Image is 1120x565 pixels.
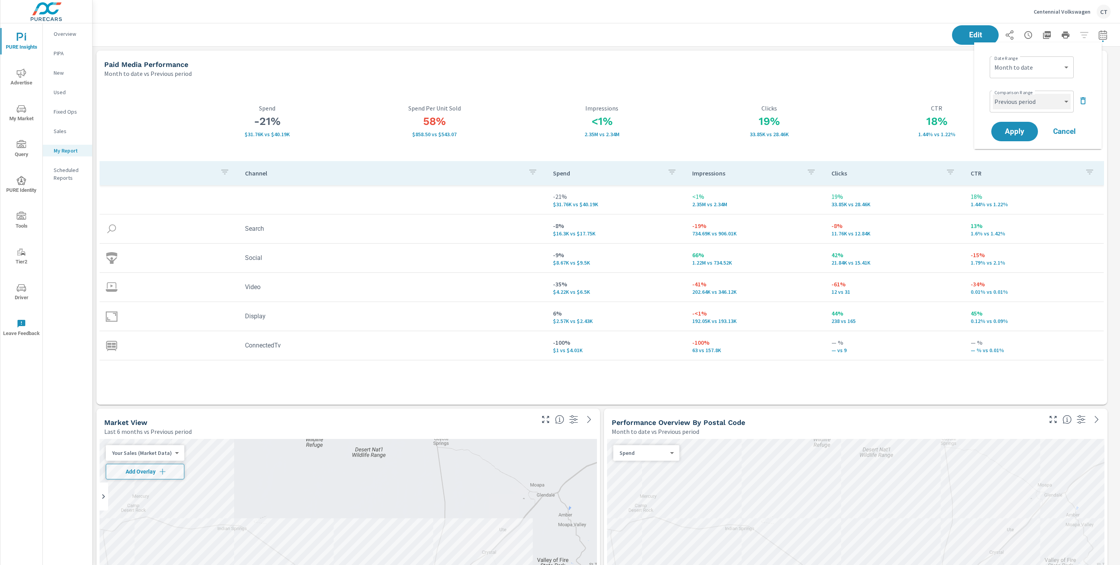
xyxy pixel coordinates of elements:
p: My Report [54,147,86,154]
p: $16,300 vs $17,751 [553,230,680,237]
img: icon-social.svg [106,252,117,264]
p: — % [831,338,958,347]
p: — % [971,338,1097,347]
div: Spend [613,449,673,457]
span: Find the biggest opportunities in your market for your inventory. Understand by postal code where... [555,415,564,424]
p: -41% [692,279,819,289]
span: Leave Feedback [3,319,40,338]
h3: 18% [853,115,1020,128]
p: Impressions [692,169,800,177]
p: 734,690 vs 906,014 [692,230,819,237]
p: Fixed Ops [54,108,86,116]
div: Spend [106,449,178,457]
p: Channel [245,169,522,177]
p: Centennial Volkswagen [1034,8,1090,15]
p: Your Sales (Market Data) [112,449,172,456]
td: Social [239,248,547,268]
p: 12 vs 31 [831,289,958,295]
span: Tools [3,212,40,231]
p: -8% [553,221,680,230]
button: Apply [991,122,1038,141]
h3: 58% [351,115,518,128]
p: 2,346,719 vs 2,337,589 [692,201,819,207]
div: Scheduled Reports [43,164,92,184]
p: Used [54,88,86,96]
h5: Performance Overview By Postal Code [612,418,745,426]
p: -19% [692,221,819,230]
a: See more details in report [1090,413,1103,426]
h3: <1% [518,115,686,128]
td: ConnectedTv [239,335,547,355]
img: icon-search.svg [106,223,117,235]
p: Overview [54,30,86,38]
p: Spend [183,105,351,112]
p: $2,573 vs $2,433 [553,318,680,324]
div: PIPA [43,47,92,59]
p: 66% [692,250,819,260]
button: Cancel [1041,122,1088,141]
h3: -21% [183,115,351,128]
span: Edit [960,32,991,39]
div: Overview [43,28,92,40]
p: 238 vs 165 [831,318,958,324]
span: Cancel [1049,128,1080,135]
p: 1.6% vs 1.42% [971,230,1097,237]
p: -100% [553,338,680,347]
p: 33,848 vs 28,461 [686,131,853,137]
button: Make Fullscreen [1047,413,1059,426]
button: Edit [952,25,999,45]
span: Tier2 [3,247,40,267]
p: -100% [692,338,819,347]
h3: 19% [686,115,853,128]
span: Add Overlay [109,468,181,476]
p: 63 vs 157,801 [692,347,819,353]
p: 202,636 vs 346,119 [692,289,819,295]
div: Sales [43,125,92,137]
p: Sales [54,127,86,135]
p: CTR [853,105,1020,112]
p: $4,218 vs $6,499 [553,289,680,295]
p: PIPA [54,49,86,57]
button: Add Overlay [106,464,184,479]
span: Understand performance data by postal code. Individual postal codes can be selected and expanded ... [1062,415,1072,424]
img: icon-display.svg [106,311,117,322]
p: Spend [553,169,661,177]
td: Display [239,306,547,326]
p: 1.44% vs 1.22% [853,131,1020,137]
span: PURE Insights [3,33,40,52]
p: -35% [553,279,680,289]
p: 192,047 vs 193,131 [692,318,819,324]
p: 1.79% vs 2.1% [971,260,1097,266]
p: Month to date vs Previous period [104,69,192,78]
span: Query [3,140,40,159]
div: Fixed Ops [43,106,92,118]
p: 44% [831,309,958,318]
p: Spend [619,449,667,456]
div: nav menu [0,23,42,346]
span: My Market [3,104,40,123]
p: $8,673 vs $9,498 [553,260,680,266]
p: $858.50 vs $543.07 [351,131,518,137]
span: Apply [999,128,1030,135]
p: 11,758 vs 12,842 [831,230,958,237]
p: Month to date vs Previous period [612,427,699,436]
button: Make Fullscreen [539,413,552,426]
p: Scheduled Reports [54,166,86,182]
p: 1,217,283 vs 734,524 [692,260,819,266]
p: — vs 9 [831,347,958,353]
span: Advertise [3,68,40,88]
p: 0.12% vs 0.09% [971,318,1097,324]
p: — % vs 0.01% [971,347,1097,353]
p: 42% [831,250,958,260]
p: -<1% [692,309,819,318]
img: icon-connectedtv.svg [106,340,117,351]
p: <1% [692,192,819,201]
p: -15% [971,250,1097,260]
p: 13% [971,221,1097,230]
div: Used [43,86,92,98]
p: 19% [831,192,958,201]
p: 6% [553,309,680,318]
p: Impressions [518,105,686,112]
p: -8% [831,221,958,230]
p: New [54,69,86,77]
